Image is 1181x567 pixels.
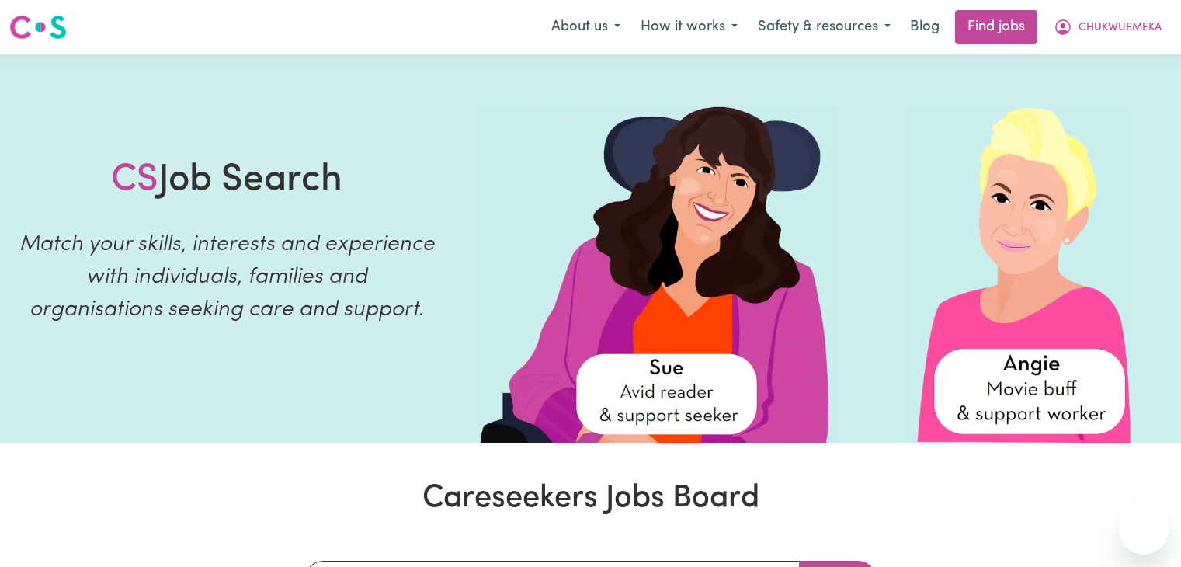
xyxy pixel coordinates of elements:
a: Careseekers logo [9,9,67,45]
button: My Account [1044,11,1172,43]
iframe: Button to launch messaging window [1119,505,1169,555]
h1: Job Search [111,158,342,203]
button: Safety & resources [748,11,901,43]
span: CHUKWUEMEKA [1079,19,1162,37]
img: Careseekers logo [9,13,67,41]
a: Find jobs [955,10,1037,44]
button: How it works [630,11,748,43]
button: About us [541,11,630,43]
p: Match your skills, interests and experience with individuals, families and organisations seeking ... [19,228,435,326]
a: Blog [901,10,949,44]
span: CS [111,162,158,199]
